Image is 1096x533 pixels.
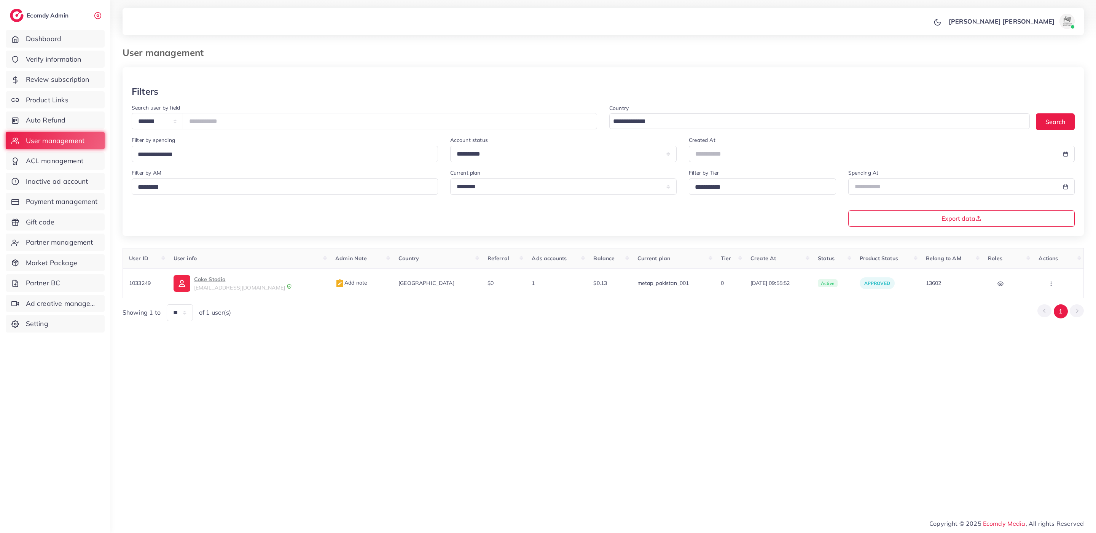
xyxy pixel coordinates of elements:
span: Market Package [26,258,78,268]
img: avatar [1059,14,1075,29]
div: Search for option [132,146,438,162]
input: Search for option [610,116,1020,127]
span: Verify information [26,54,81,64]
input: Search for option [692,181,826,193]
a: Inactive ad account [6,173,105,190]
a: Ad creative management [6,295,105,312]
span: Gift code [26,217,54,227]
span: User management [26,136,84,146]
span: Auto Refund [26,115,66,125]
a: Setting [6,315,105,333]
a: Payment management [6,193,105,210]
a: Review subscription [6,71,105,88]
button: Go to page 1 [1054,304,1068,318]
span: Product Links [26,95,68,105]
a: Auto Refund [6,111,105,129]
a: User management [6,132,105,150]
div: Search for option [609,113,1030,129]
span: Partner BC [26,278,61,288]
span: Inactive ad account [26,177,88,186]
a: Product Links [6,91,105,109]
h2: Ecomdy Admin [27,12,70,19]
a: Dashboard [6,30,105,48]
img: logo [10,9,24,22]
p: [PERSON_NAME] [PERSON_NAME] [949,17,1055,26]
a: logoEcomdy Admin [10,9,70,22]
span: Review subscription [26,75,89,84]
a: Partner management [6,234,105,251]
span: Payment management [26,197,98,207]
span: Setting [26,319,48,329]
input: Search for option [135,181,428,193]
div: Search for option [132,178,438,195]
a: Partner BC [6,274,105,292]
a: Verify information [6,51,105,68]
span: Ad creative management [26,299,99,309]
span: ACL management [26,156,83,166]
a: ACL management [6,152,105,170]
div: Search for option [689,178,836,195]
input: Search for option [135,149,428,161]
a: Market Package [6,254,105,272]
span: Dashboard [26,34,61,44]
ul: Pagination [1037,304,1084,318]
a: Gift code [6,213,105,231]
span: Partner management [26,237,93,247]
a: [PERSON_NAME] [PERSON_NAME]avatar [945,14,1078,29]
